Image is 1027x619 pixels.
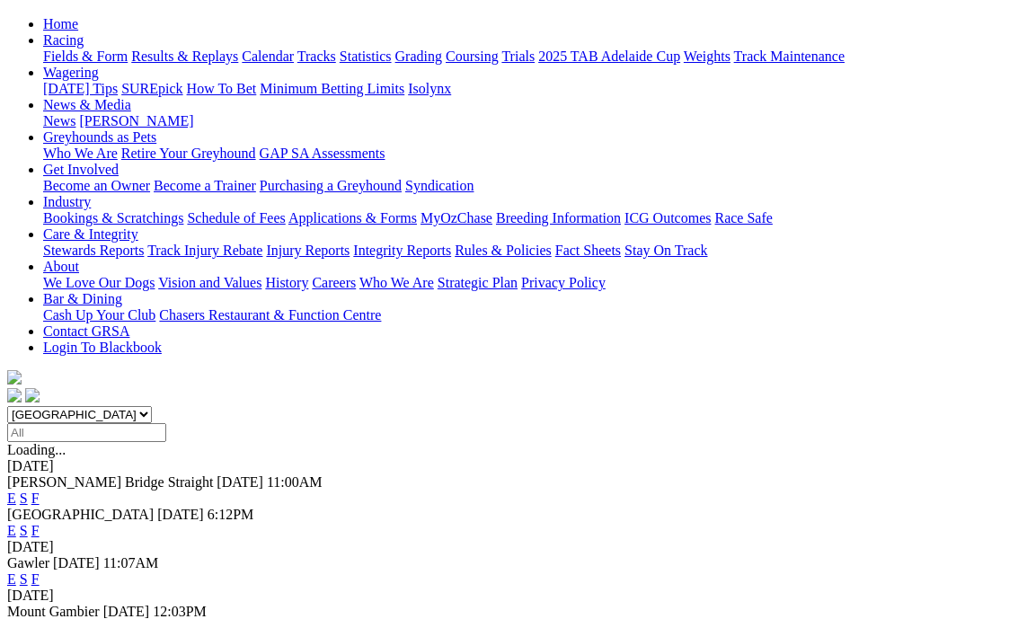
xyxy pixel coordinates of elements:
a: Track Injury Rebate [147,243,262,258]
a: S [20,571,28,587]
a: News & Media [43,97,131,112]
div: Greyhounds as Pets [43,146,1020,162]
a: About [43,259,79,274]
a: E [7,571,16,587]
img: twitter.svg [25,388,40,402]
div: Get Involved [43,178,1020,194]
div: [DATE] [7,458,1020,474]
a: Home [43,16,78,31]
a: GAP SA Assessments [260,146,385,161]
a: Chasers Restaurant & Function Centre [159,307,381,323]
a: Who We Are [359,275,434,290]
a: Applications & Forms [288,210,417,225]
a: Greyhounds as Pets [43,129,156,145]
div: About [43,275,1020,291]
a: Who We Are [43,146,118,161]
a: Weights [684,49,730,64]
a: Track Maintenance [734,49,845,64]
a: [DATE] Tips [43,81,118,96]
div: Care & Integrity [43,243,1020,259]
a: Schedule of Fees [187,210,285,225]
a: History [265,275,308,290]
a: Become a Trainer [154,178,256,193]
a: Bookings & Scratchings [43,210,183,225]
a: ICG Outcomes [624,210,711,225]
a: Privacy Policy [521,275,606,290]
span: [DATE] [217,474,263,490]
a: Fields & Form [43,49,128,64]
a: Careers [312,275,356,290]
img: logo-grsa-white.png [7,370,22,385]
a: We Love Our Dogs [43,275,155,290]
div: Racing [43,49,1020,65]
div: Bar & Dining [43,307,1020,323]
span: 6:12PM [208,507,254,522]
div: Wagering [43,81,1020,97]
div: [DATE] [7,539,1020,555]
a: Wagering [43,65,99,80]
span: [DATE] [103,604,150,619]
a: Syndication [405,178,474,193]
a: Stay On Track [624,243,707,258]
a: Trials [501,49,535,64]
a: Cash Up Your Club [43,307,155,323]
a: Racing [43,32,84,48]
a: Strategic Plan [438,275,518,290]
span: [DATE] [157,507,204,522]
a: Minimum Betting Limits [260,81,404,96]
a: Grading [395,49,442,64]
a: Tracks [297,49,336,64]
a: 2025 TAB Adelaide Cup [538,49,680,64]
a: [PERSON_NAME] [79,113,193,128]
a: Fact Sheets [555,243,621,258]
a: SUREpick [121,81,182,96]
span: Mount Gambier [7,604,100,619]
a: Purchasing a Greyhound [260,178,402,193]
a: Stewards Reports [43,243,144,258]
a: S [20,523,28,538]
a: Injury Reports [266,243,350,258]
span: [GEOGRAPHIC_DATA] [7,507,154,522]
a: E [7,523,16,538]
a: MyOzChase [421,210,492,225]
a: Get Involved [43,162,119,177]
a: Statistics [340,49,392,64]
img: facebook.svg [7,388,22,402]
a: Bar & Dining [43,291,122,306]
a: Rules & Policies [455,243,552,258]
a: F [31,491,40,506]
span: 12:03PM [153,604,207,619]
div: [DATE] [7,588,1020,604]
span: [PERSON_NAME] Bridge Straight [7,474,213,490]
span: 11:07AM [103,555,159,570]
div: News & Media [43,113,1020,129]
a: Race Safe [714,210,772,225]
a: Retire Your Greyhound [121,146,256,161]
a: News [43,113,75,128]
a: F [31,571,40,587]
span: Loading... [7,442,66,457]
a: Vision and Values [158,275,261,290]
a: Become an Owner [43,178,150,193]
a: Calendar [242,49,294,64]
input: Select date [7,423,166,442]
a: F [31,523,40,538]
a: Coursing [446,49,499,64]
a: Integrity Reports [353,243,451,258]
a: Industry [43,194,91,209]
span: [DATE] [53,555,100,570]
a: Care & Integrity [43,226,138,242]
a: Login To Blackbook [43,340,162,355]
a: Isolynx [408,81,451,96]
a: Contact GRSA [43,323,129,339]
a: Results & Replays [131,49,238,64]
a: Breeding Information [496,210,621,225]
a: How To Bet [187,81,257,96]
a: E [7,491,16,506]
span: Gawler [7,555,49,570]
a: S [20,491,28,506]
div: Industry [43,210,1020,226]
span: 11:00AM [267,474,323,490]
